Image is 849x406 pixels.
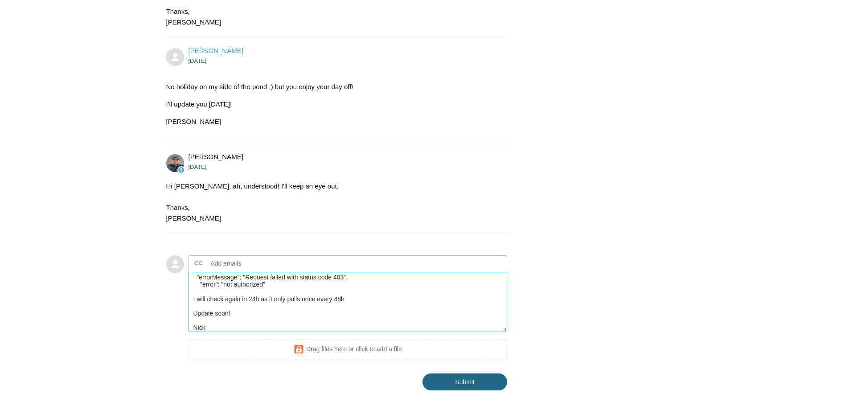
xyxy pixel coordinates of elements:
label: CC [194,257,203,270]
textarea: Add your reply [189,272,508,332]
p: I'll update you [DATE]! [166,99,499,110]
p: [PERSON_NAME] [166,116,499,127]
input: Add emails [207,257,303,270]
span: Nick Luyckx [189,47,243,54]
input: Submit [422,373,507,390]
div: Hi [PERSON_NAME], ah, understood! I'll keep an eye out. Thanks, [PERSON_NAME] [166,181,499,224]
p: No holiday on my side of the pond ;) but you enjoy your day off! [166,82,499,92]
time: 08/29/2025, 14:37 [189,164,207,170]
time: 08/29/2025, 12:20 [189,57,207,64]
span: Matt Robinson [189,153,243,160]
a: [PERSON_NAME] [189,47,243,54]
